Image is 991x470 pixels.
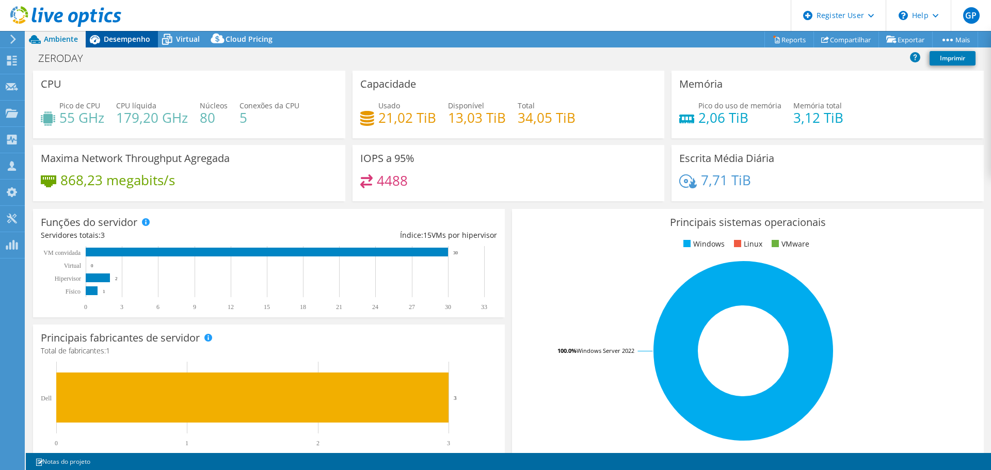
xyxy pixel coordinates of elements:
[200,101,228,110] span: Núcleos
[378,112,436,123] h4: 21,02 TiB
[454,395,457,401] text: 3
[200,112,228,123] h4: 80
[41,332,200,344] h3: Principais fabricantes de servidor
[41,217,137,228] h3: Funções do servidor
[423,230,431,240] span: 15
[115,276,118,281] text: 2
[116,101,156,110] span: CPU líquida
[41,345,497,356] h4: Total de fabricantes:
[679,153,774,164] h3: Escrita Média Diária
[557,347,577,354] tspan: 100.0%
[930,51,976,66] a: Imprimir
[769,238,809,250] li: VMware
[793,101,842,110] span: Memória total
[698,112,781,123] h4: 2,06 TiB
[41,395,52,402] text: Dell
[84,303,87,311] text: 0
[239,101,299,110] span: Conexões da CPU
[377,175,408,186] h4: 4488
[226,34,273,44] span: Cloud Pricing
[264,303,270,311] text: 15
[701,174,751,186] h4: 7,71 TiB
[447,440,450,447] text: 3
[378,101,400,110] span: Usado
[518,112,576,123] h4: 34,05 TiB
[679,78,723,90] h3: Memória
[41,153,230,164] h3: Maxima Network Throughput Agregada
[518,101,535,110] span: Total
[185,440,188,447] text: 1
[43,249,81,256] text: VM convidada
[793,112,843,123] h4: 3,12 TiB
[103,289,105,294] text: 1
[66,288,81,295] tspan: Físico
[731,238,762,250] li: Linux
[453,250,458,255] text: 30
[34,53,99,64] h1: ZERODAY
[106,346,110,355] span: 1
[372,303,378,311] text: 24
[360,153,414,164] h3: IOPS a 95%
[445,303,451,311] text: 30
[59,112,104,123] h4: 55 GHz
[269,230,497,241] div: Índice: VMs por hipervisor
[116,112,188,123] h4: 179,20 GHz
[360,78,416,90] h3: Capacidade
[448,112,506,123] h4: 13,03 TiB
[156,303,159,311] text: 6
[101,230,105,240] span: 3
[55,275,81,282] text: Hipervisor
[120,303,123,311] text: 3
[55,440,58,447] text: 0
[878,31,933,47] a: Exportar
[409,303,415,311] text: 27
[520,217,976,228] h3: Principais sistemas operacionais
[104,34,150,44] span: Desempenho
[764,31,814,47] a: Reports
[193,303,196,311] text: 9
[899,11,908,20] svg: \n
[336,303,342,311] text: 21
[64,262,82,269] text: Virtual
[60,174,175,186] h4: 868,23 megabits/s
[577,347,634,354] tspan: Windows Server 2022
[176,34,200,44] span: Virtual
[681,238,725,250] li: Windows
[698,101,781,110] span: Pico do uso de memória
[59,101,100,110] span: Pico de CPU
[41,78,61,90] h3: CPU
[300,303,306,311] text: 18
[91,263,93,268] text: 0
[239,112,299,123] h4: 5
[41,230,269,241] div: Servidores totais:
[932,31,978,47] a: Mais
[448,101,484,110] span: Disponível
[228,303,234,311] text: 12
[44,34,78,44] span: Ambiente
[316,440,319,447] text: 2
[813,31,879,47] a: Compartilhar
[963,7,980,24] span: GP
[28,455,98,468] a: Notas do projeto
[481,303,487,311] text: 33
